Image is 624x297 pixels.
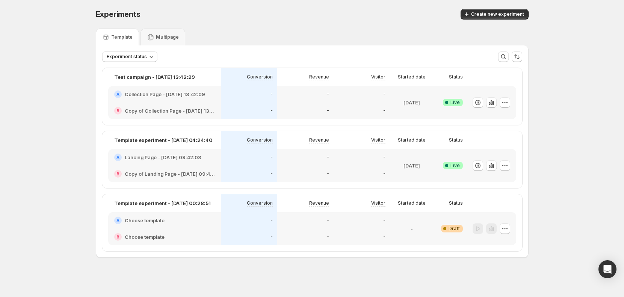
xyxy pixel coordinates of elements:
p: Status [449,200,463,206]
p: - [383,154,385,160]
h2: Copy of Collection Page - [DATE] 13:42:09 [125,107,215,115]
p: Started date [398,74,426,80]
p: Conversion [247,74,273,80]
p: Visitor [371,137,385,143]
p: - [327,234,329,240]
span: Live [450,100,460,106]
h2: Choose template [125,233,165,241]
p: - [327,108,329,114]
p: Status [449,137,463,143]
p: - [270,108,273,114]
p: Revenue [309,74,329,80]
p: Test campaign - [DATE] 13:42:29 [114,73,195,81]
p: - [270,217,273,223]
p: - [270,91,273,97]
p: Conversion [247,137,273,143]
p: Revenue [309,200,329,206]
p: Started date [398,200,426,206]
button: Sort the results [512,51,522,62]
h2: Collection Page - [DATE] 13:42:09 [125,90,205,98]
div: Open Intercom Messenger [598,260,616,278]
p: Revenue [309,137,329,143]
h2: A [116,218,119,223]
p: - [411,225,413,232]
p: - [383,234,385,240]
p: - [383,171,385,177]
p: Template [111,34,133,40]
p: [DATE] [403,99,420,106]
span: Create new experiment [471,11,524,17]
h2: B [116,109,119,113]
button: Create new experiment [461,9,529,20]
p: - [270,234,273,240]
p: [DATE] [403,162,420,169]
p: - [327,154,329,160]
span: Experiment status [107,54,147,60]
h2: B [116,235,119,239]
h2: A [116,155,119,160]
h2: B [116,172,119,176]
p: - [327,217,329,223]
h2: Landing Page - [DATE] 09:42:03 [125,154,201,161]
p: - [327,171,329,177]
span: Draft [449,226,460,232]
p: - [270,171,273,177]
span: Live [450,163,460,169]
p: Status [449,74,463,80]
p: Template experiment - [DATE] 00:28:51 [114,199,211,207]
h2: Choose template [125,217,165,224]
button: Experiment status [102,51,157,62]
p: - [327,91,329,97]
span: Experiments [96,10,141,19]
p: Visitor [371,200,385,206]
p: Visitor [371,74,385,80]
p: Conversion [247,200,273,206]
h2: A [116,92,119,96]
p: Template experiment - [DATE] 04:24:40 [114,136,212,144]
p: Multipage [156,34,179,40]
p: - [383,91,385,97]
h2: Copy of Landing Page - [DATE] 09:42:03 [125,170,215,178]
p: - [383,108,385,114]
p: - [270,154,273,160]
p: Started date [398,137,426,143]
p: - [383,217,385,223]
